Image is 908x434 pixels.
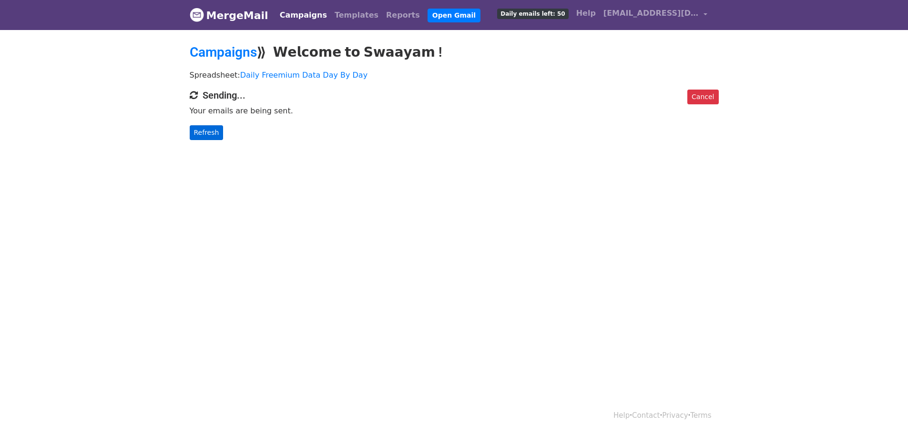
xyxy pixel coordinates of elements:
a: Privacy [662,411,688,420]
h2: ⟫ 𝗪𝗲𝗹𝗰𝗼𝗺𝗲 𝘁𝗼 𝗦𝘄𝗮𝗮𝘆𝗮𝗺 ! [190,44,719,61]
a: Campaigns [276,6,331,25]
a: Contact [632,411,660,420]
a: Daily Freemium Data Day By Day [240,71,367,80]
p: Your emails are being sent. [190,106,719,116]
a: Help [572,4,600,23]
a: Cancel [687,90,718,104]
a: Campaigns [190,44,257,60]
a: Daily emails left: 50 [493,4,572,23]
img: MergeMail logo [190,8,204,22]
iframe: Chat Widget [860,388,908,434]
h4: Sending... [190,90,719,101]
a: Templates [331,6,382,25]
a: Open Gmail [428,9,480,22]
a: [EMAIL_ADDRESS][DOMAIN_NAME] [600,4,711,26]
a: Terms [690,411,711,420]
a: MergeMail [190,5,268,25]
span: [EMAIL_ADDRESS][DOMAIN_NAME] [603,8,699,19]
span: Daily emails left: 50 [497,9,568,19]
a: Help [613,411,630,420]
a: Refresh [190,125,224,140]
a: Reports [382,6,424,25]
p: Spreadsheet: [190,70,719,80]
